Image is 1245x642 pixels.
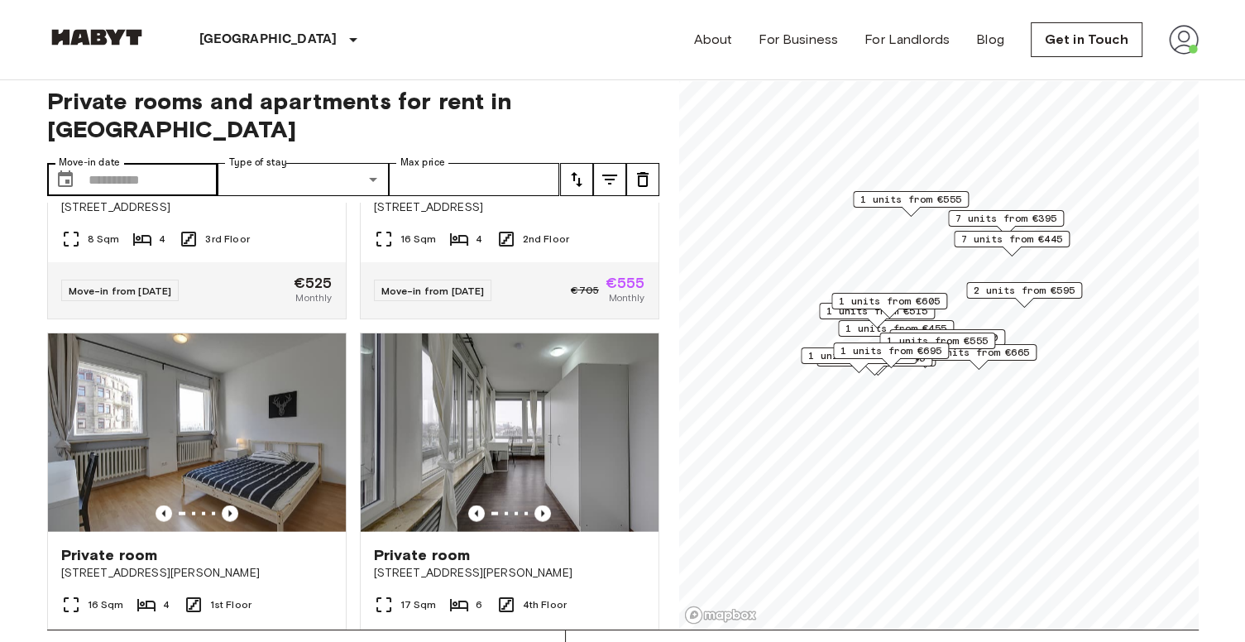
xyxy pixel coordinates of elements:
[840,343,941,358] span: 1 units from €695
[295,290,332,305] span: Monthly
[961,232,1062,247] span: 7 units from €445
[523,597,567,612] span: 4th Floor
[976,30,1004,50] a: Blog
[374,565,645,582] span: [STREET_ADDRESS][PERSON_NAME]
[1169,25,1199,55] img: avatar
[523,232,569,247] span: 2nd Floor
[819,303,935,328] div: Map marker
[928,345,1029,360] span: 1 units from €665
[948,210,1064,236] div: Map marker
[966,282,1082,308] div: Map marker
[476,232,482,247] span: 4
[374,199,645,216] span: [STREET_ADDRESS]
[61,565,333,582] span: [STREET_ADDRESS][PERSON_NAME]
[400,597,437,612] span: 17 Sqm
[199,30,338,50] p: [GEOGRAPHIC_DATA]
[400,232,437,247] span: 16 Sqm
[955,211,1056,226] span: 7 units from €395
[69,285,172,297] span: Move-in from [DATE]
[954,231,1070,256] div: Map marker
[47,29,146,46] img: Habyt
[845,321,946,336] span: 1 units from €455
[159,232,165,247] span: 4
[374,545,471,565] span: Private room
[1031,22,1142,57] a: Get in Touch
[61,545,158,565] span: Private room
[879,333,995,358] div: Map marker
[61,199,333,216] span: [STREET_ADDRESS]
[222,505,238,522] button: Previous image
[759,30,838,50] a: For Business
[833,343,949,368] div: Map marker
[608,290,644,305] span: Monthly
[476,597,482,612] span: 6
[887,333,988,348] span: 1 units from €555
[47,87,659,143] span: Private rooms and apartments for rent in [GEOGRAPHIC_DATA]
[897,330,998,345] span: 1 units from €460
[400,156,445,170] label: Max price
[381,285,485,297] span: Move-in from [DATE]
[921,344,1037,370] div: Map marker
[163,597,170,612] span: 4
[839,294,940,309] span: 1 units from €605
[679,67,1199,630] canvas: Map
[694,30,733,50] a: About
[294,275,333,290] span: €525
[49,163,82,196] button: Choose date
[210,597,251,612] span: 1st Floor
[156,505,172,522] button: Previous image
[974,283,1075,298] span: 2 units from €595
[853,191,969,217] div: Map marker
[48,333,346,532] img: Marketing picture of unit DE-09-005-03M
[860,192,961,207] span: 1 units from €555
[684,606,757,625] a: Mapbox logo
[205,232,249,247] span: 3rd Floor
[831,293,947,319] div: Map marker
[826,304,927,319] span: 1 units from €515
[864,30,950,50] a: For Landlords
[808,348,909,363] span: 1 units from €665
[838,320,954,346] div: Map marker
[801,347,917,373] div: Map marker
[889,329,1005,355] div: Map marker
[229,156,287,170] label: Type of stay
[59,156,120,170] label: Move-in date
[593,163,626,196] button: tune
[361,333,658,532] img: Marketing picture of unit DE-09-010-05M
[468,505,485,522] button: Previous image
[534,505,551,522] button: Previous image
[560,163,593,196] button: tune
[606,275,645,290] span: €555
[88,232,120,247] span: 8 Sqm
[88,597,124,612] span: 16 Sqm
[626,163,659,196] button: tune
[571,283,599,298] span: €705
